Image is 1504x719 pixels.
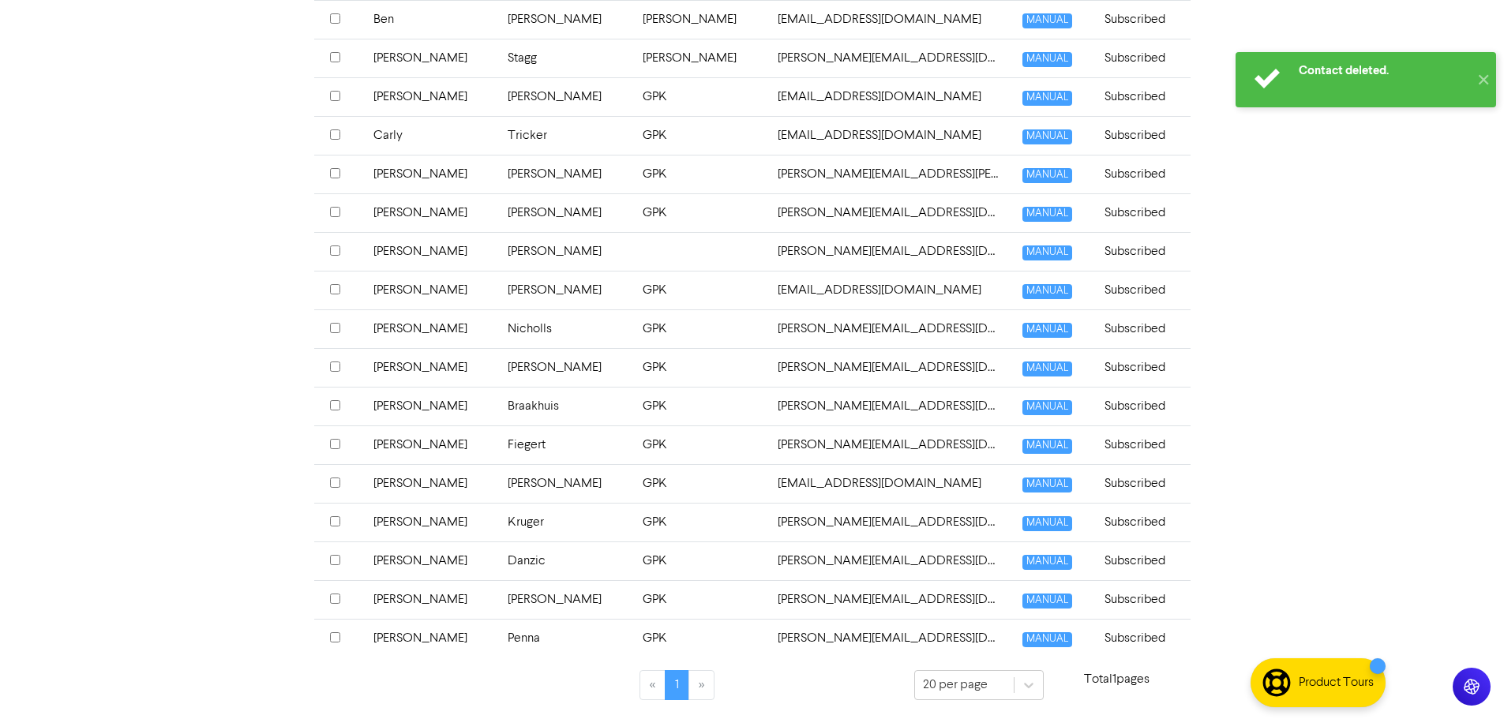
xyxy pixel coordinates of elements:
td: Subscribed [1095,348,1191,387]
td: Subscribed [1095,193,1191,232]
td: GPK [633,271,768,309]
td: Subscribed [1095,464,1191,503]
td: tanya@gpk.com.au [768,580,1013,619]
td: Braakhuis [498,387,633,425]
td: jennie-lee@gpk.com.au [768,348,1013,387]
td: colin.whitehead@gpk.com.au [768,155,1013,193]
td: [PERSON_NAME] [364,193,499,232]
td: Subscribed [1095,541,1191,580]
td: Subscribed [1095,271,1191,309]
td: Carly [364,116,499,155]
td: GPK [633,425,768,464]
td: Subscribed [1095,309,1191,348]
td: GPK [633,155,768,193]
span: MANUAL [1022,284,1072,299]
td: [PERSON_NAME] [498,155,633,193]
td: Subscribed [1095,155,1191,193]
td: [PERSON_NAME] [364,309,499,348]
td: carly@gpk.com.au [768,116,1013,155]
td: Subscribed [1095,116,1191,155]
td: GPK [633,464,768,503]
td: GPK [633,348,768,387]
td: GPK [633,193,768,232]
td: tina@gpk.com.au [768,619,1013,657]
span: MANUAL [1022,207,1072,222]
span: MANUAL [1022,91,1072,106]
span: MANUAL [1022,439,1072,454]
span: MANUAL [1022,245,1072,260]
td: [PERSON_NAME] [364,271,499,309]
td: justin@gpk.com.au [768,387,1013,425]
td: Penna [498,619,633,657]
a: Page 1 is your current page [665,670,689,700]
td: GPK [633,580,768,619]
td: [PERSON_NAME] [364,580,499,619]
span: MANUAL [1022,594,1072,609]
span: MANUAL [1022,477,1072,492]
td: Danzic [498,541,633,580]
td: Subscribed [1095,580,1191,619]
td: Subscribed [1095,232,1191,271]
td: greg@gpk.com.au [768,309,1013,348]
td: [PERSON_NAME] [498,193,633,232]
td: [PERSON_NAME] [498,232,633,271]
td: darren@gpk.com.au [768,193,1013,232]
td: [PERSON_NAME] [364,232,499,271]
td: [PERSON_NAME] [633,39,768,77]
td: kylie@gpk.com.au [768,425,1013,464]
td: Fiegert [498,425,633,464]
span: MANUAL [1022,129,1072,144]
div: Contact deleted. [1299,62,1468,79]
iframe: Chat Widget [1425,643,1504,719]
td: GPK [633,541,768,580]
td: [PERSON_NAME] [364,77,499,116]
td: [PERSON_NAME] [364,155,499,193]
td: GPK [633,309,768,348]
td: [PERSON_NAME] [498,580,633,619]
span: MANUAL [1022,52,1072,67]
td: cameron@gpk.com.au [768,77,1013,116]
td: GPK [633,116,768,155]
td: [PERSON_NAME] [364,39,499,77]
td: [PERSON_NAME] [364,348,499,387]
td: GPK [633,619,768,657]
td: [PERSON_NAME] [498,348,633,387]
p: Total 1 pages [1044,670,1191,689]
span: MANUAL [1022,400,1072,415]
span: MANUAL [1022,516,1072,531]
td: [PERSON_NAME] [364,464,499,503]
td: mitchell@gpk.com.au [768,541,1013,580]
td: matthew@gpk.com.au [768,503,1013,541]
td: [PERSON_NAME] [498,464,633,503]
td: Kruger [498,503,633,541]
td: GPK [633,387,768,425]
span: MANUAL [1022,361,1072,376]
span: MANUAL [1022,13,1072,28]
span: MANUAL [1022,323,1072,338]
span: MANUAL [1022,632,1072,647]
td: Subscribed [1095,503,1191,541]
td: [PERSON_NAME] [364,619,499,657]
td: gpk@gpk.com.au [768,271,1013,309]
td: Subscribed [1095,77,1191,116]
td: Subscribed [1095,619,1191,657]
td: Tricker [498,116,633,155]
div: 20 per page [923,676,988,695]
td: Subscribed [1095,425,1191,464]
span: MANUAL [1022,168,1072,183]
td: lucy@gpk.com.au [768,464,1013,503]
td: Stagg [498,39,633,77]
td: [PERSON_NAME] [364,387,499,425]
td: GPK [633,77,768,116]
td: [PERSON_NAME] [498,271,633,309]
td: [PERSON_NAME] [364,541,499,580]
td: david@gpk.com.au [768,232,1013,271]
td: GPK [633,503,768,541]
td: [PERSON_NAME] [498,77,633,116]
span: MANUAL [1022,555,1072,570]
td: Subscribed [1095,387,1191,425]
td: Nicholls [498,309,633,348]
td: brenton@gpk.com.au [768,39,1013,77]
td: Subscribed [1095,39,1191,77]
